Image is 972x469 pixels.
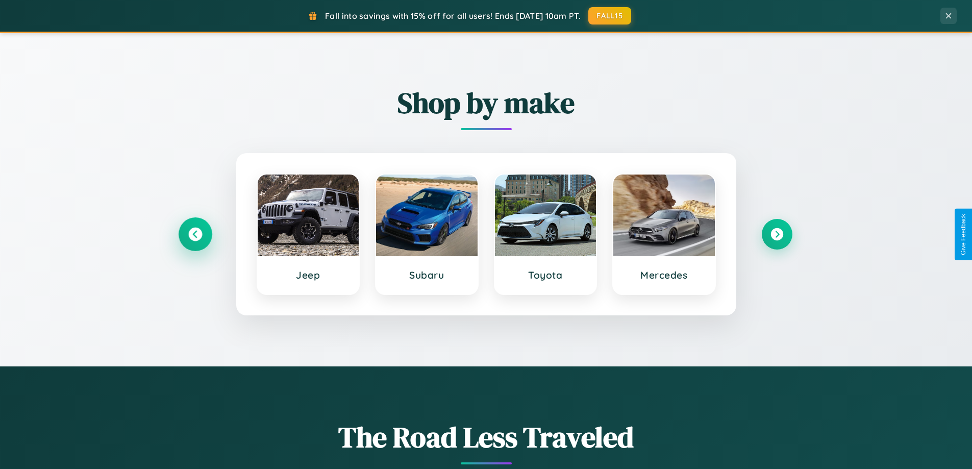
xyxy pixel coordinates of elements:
h3: Jeep [268,269,349,281]
h1: The Road Less Traveled [180,417,792,457]
h3: Toyota [505,269,586,281]
h3: Subaru [386,269,467,281]
span: Fall into savings with 15% off for all users! Ends [DATE] 10am PT. [325,11,581,21]
button: FALL15 [588,7,631,24]
div: Give Feedback [960,214,967,255]
h3: Mercedes [624,269,705,281]
h2: Shop by make [180,83,792,122]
